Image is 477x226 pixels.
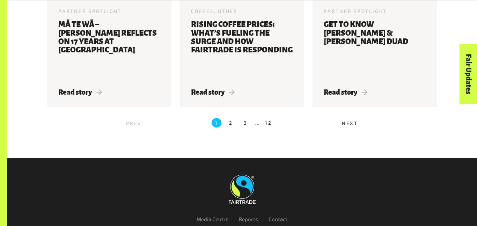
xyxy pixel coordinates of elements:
h3: Rising Coffee Prices: What’s fueling the surge and how Fairtrade is responding [191,20,293,80]
h3: Get to know [PERSON_NAME] & [PERSON_NAME] Duad [324,20,426,80]
label: 3 [241,118,250,128]
span: Read story [324,88,367,96]
img: Fairtrade Australia New Zealand logo [229,175,256,204]
li: … [255,118,260,128]
span: Coffee, Other [191,8,238,14]
h3: Mā Te Wā – [PERSON_NAME] reflects on 17 years at [GEOGRAPHIC_DATA] [58,20,160,80]
a: Contact [269,216,287,222]
span: Partner Spotlight [58,8,122,14]
a: Reports [239,216,258,222]
span: Read story [191,88,235,96]
label: 12 [265,118,272,128]
label: 2 [226,118,236,128]
span: Partner Spotlight [324,8,387,14]
label: 1 [212,118,221,128]
span: Next [342,120,358,126]
span: Read story [58,88,102,96]
a: Media Centre [197,216,228,222]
